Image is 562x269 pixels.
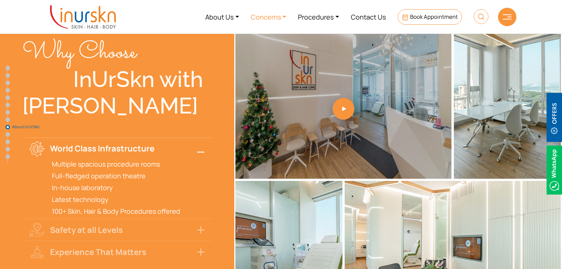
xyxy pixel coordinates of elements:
button: Experience That Matters [22,241,212,263]
span: About InUrSkn [12,125,49,129]
p: Multiple spacious procedure rooms [52,160,204,168]
img: why-choose-icon2 [30,223,45,237]
p: Full-fledged operation theatre [52,171,204,180]
div: [PERSON_NAME] [22,92,212,119]
img: Whatsappicon [547,146,562,195]
button: Safety at all Levels [22,219,212,241]
a: About Us [199,3,245,31]
a: Whatsappicon [547,165,562,174]
a: Book Appointment [398,9,462,25]
img: HeaderSearch [474,9,488,24]
span: Why Choose [22,35,136,70]
a: Contact Us [345,3,392,31]
p: In-house laboratory [52,183,204,192]
img: why-choose-icon3 [30,245,45,259]
button: World Class Infrastructure [22,137,212,160]
span: Book Appointment [410,13,458,21]
img: offerBt [547,93,562,142]
a: Procedures [292,3,345,31]
img: inurskn-logo [50,5,116,29]
a: About InUrSkn [6,125,10,129]
p: Latest technology [52,195,204,204]
div: InUrSkn with [22,66,212,92]
a: Concerns [245,3,292,31]
img: hamLine.svg [503,14,512,20]
p: 100+ Skin, Hair & Body Procedures offered [52,207,204,216]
